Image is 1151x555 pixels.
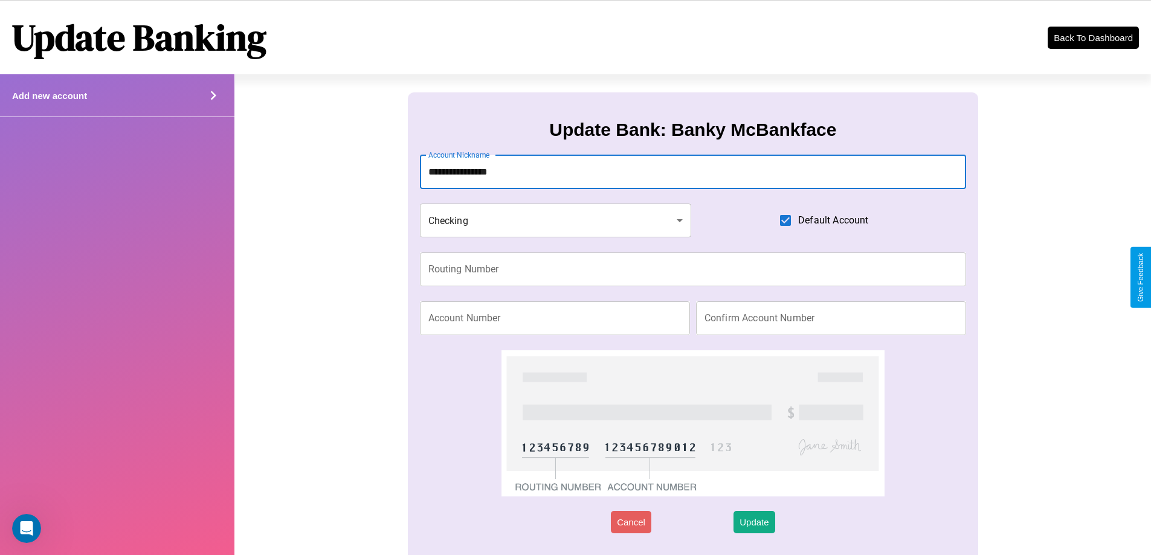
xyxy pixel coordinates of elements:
div: Checking [420,204,692,237]
button: Update [733,511,775,533]
h1: Update Banking [12,13,266,62]
img: check [501,350,884,496]
button: Cancel [611,511,651,533]
h4: Add new account [12,91,87,101]
h3: Update Bank: Banky McBankface [549,120,836,140]
button: Back To Dashboard [1048,27,1139,49]
label: Account Nickname [428,150,490,160]
iframe: Intercom live chat [12,514,41,543]
span: Default Account [798,213,868,228]
div: Give Feedback [1136,253,1145,302]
